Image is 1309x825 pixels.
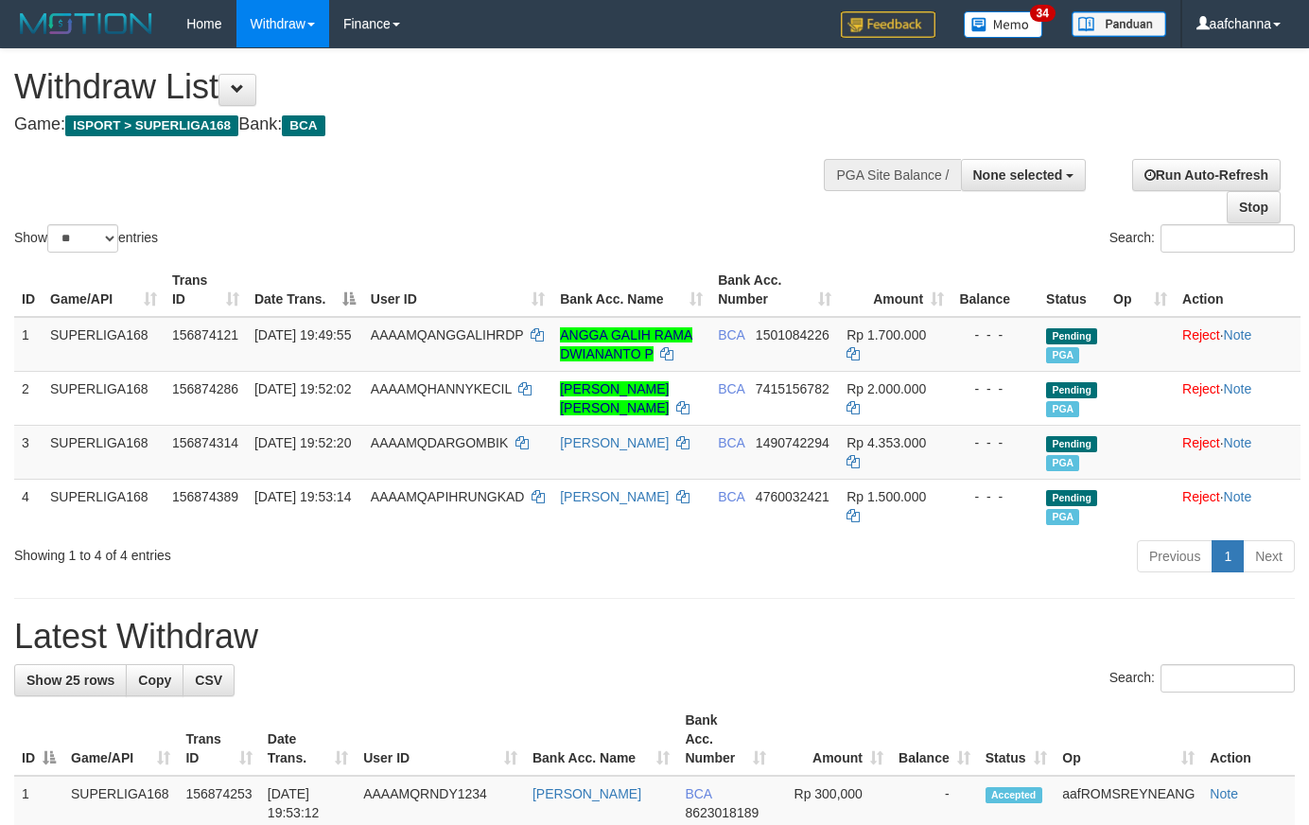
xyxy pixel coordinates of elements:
[961,159,1087,191] button: None selected
[165,263,247,317] th: Trans ID: activate to sort column ascending
[685,786,711,801] span: BCA
[1137,540,1213,572] a: Previous
[1046,455,1079,471] span: Marked by aafsoycanthlai
[1182,381,1220,396] a: Reject
[964,11,1043,38] img: Button%20Memo.svg
[1161,664,1295,693] input: Search:
[1210,786,1238,801] a: Note
[973,167,1063,183] span: None selected
[1224,435,1252,450] a: Note
[959,433,1031,452] div: - - -
[1109,224,1295,253] label: Search:
[846,489,926,504] span: Rp 1.500.000
[951,263,1038,317] th: Balance
[1175,479,1300,533] td: ·
[756,489,829,504] span: Copy 4760032421 to clipboard
[43,371,165,425] td: SUPERLIGA168
[1046,490,1097,506] span: Pending
[677,703,774,776] th: Bank Acc. Number: activate to sort column ascending
[172,381,238,396] span: 156874286
[14,618,1295,656] h1: Latest Withdraw
[14,425,43,479] td: 3
[126,664,183,696] a: Copy
[1224,327,1252,342] a: Note
[839,263,951,317] th: Amount: activate to sort column ascending
[1106,263,1175,317] th: Op: activate to sort column ascending
[756,327,829,342] span: Copy 1501084226 to clipboard
[560,435,669,450] a: [PERSON_NAME]
[978,703,1056,776] th: Status: activate to sort column ascending
[718,327,744,342] span: BCA
[1046,509,1079,525] span: Marked by aafsoycanthlai
[1182,489,1220,504] a: Reject
[824,159,960,191] div: PGA Site Balance /
[846,381,926,396] span: Rp 2.000.000
[846,435,926,450] span: Rp 4.353.000
[846,327,926,342] span: Rp 1.700.000
[756,381,829,396] span: Copy 7415156782 to clipboard
[1055,703,1202,776] th: Op: activate to sort column ascending
[560,381,669,415] a: [PERSON_NAME] [PERSON_NAME]
[560,489,669,504] a: [PERSON_NAME]
[986,787,1042,803] span: Accepted
[363,263,552,317] th: User ID: activate to sort column ascending
[1175,371,1300,425] td: ·
[14,538,532,565] div: Showing 1 to 4 of 4 entries
[1046,347,1079,363] span: Marked by aafsoycanthlai
[14,115,854,134] h4: Game: Bank:
[282,115,324,136] span: BCA
[63,703,178,776] th: Game/API: activate to sort column ascending
[1175,425,1300,479] td: ·
[47,224,118,253] select: Showentries
[195,673,222,688] span: CSV
[14,68,854,106] h1: Withdraw List
[371,381,512,396] span: AAAAMQHANNYKECIL
[1224,381,1252,396] a: Note
[371,327,524,342] span: AAAAMQANGGALIHRDP
[356,703,525,776] th: User ID: activate to sort column ascending
[756,435,829,450] span: Copy 1490742294 to clipboard
[1182,435,1220,450] a: Reject
[1243,540,1295,572] a: Next
[1227,191,1281,223] a: Stop
[1132,159,1281,191] a: Run Auto-Refresh
[247,263,363,317] th: Date Trans.: activate to sort column descending
[710,263,839,317] th: Bank Acc. Number: activate to sort column ascending
[14,9,158,38] img: MOTION_logo.png
[172,435,238,450] span: 156874314
[532,786,641,801] a: [PERSON_NAME]
[178,703,259,776] th: Trans ID: activate to sort column ascending
[1212,540,1244,572] a: 1
[1046,382,1097,398] span: Pending
[560,327,692,361] a: ANGGA GALIH RAMA DWIANANTO P
[1202,703,1295,776] th: Action
[65,115,238,136] span: ISPORT > SUPERLIGA168
[43,479,165,533] td: SUPERLIGA168
[1224,489,1252,504] a: Note
[254,435,351,450] span: [DATE] 19:52:20
[26,673,114,688] span: Show 25 rows
[14,224,158,253] label: Show entries
[1109,664,1295,693] label: Search:
[254,327,351,342] span: [DATE] 19:49:55
[1046,436,1097,452] span: Pending
[1038,263,1106,317] th: Status
[254,489,351,504] span: [DATE] 19:53:14
[371,435,508,450] span: AAAAMQDARGOMBIK
[371,489,525,504] span: AAAAMQAPIHRUNGKAD
[14,703,63,776] th: ID: activate to sort column descending
[1161,224,1295,253] input: Search:
[718,489,744,504] span: BCA
[138,673,171,688] span: Copy
[959,487,1031,506] div: - - -
[43,317,165,372] td: SUPERLIGA168
[172,327,238,342] span: 156874121
[14,263,43,317] th: ID
[1030,5,1056,22] span: 34
[718,435,744,450] span: BCA
[1072,11,1166,37] img: panduan.png
[43,425,165,479] td: SUPERLIGA168
[1046,328,1097,344] span: Pending
[260,703,356,776] th: Date Trans.: activate to sort column ascending
[1175,263,1300,317] th: Action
